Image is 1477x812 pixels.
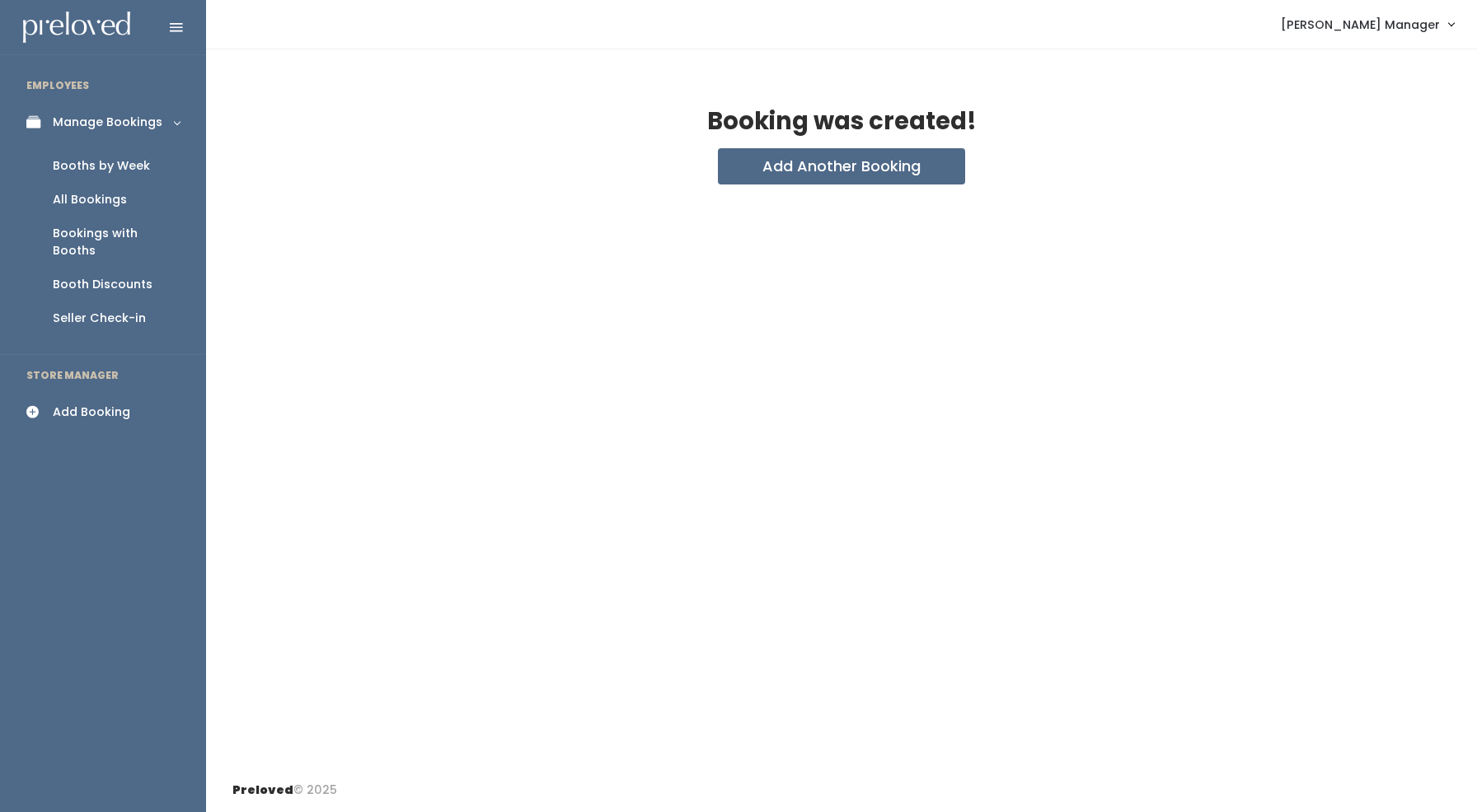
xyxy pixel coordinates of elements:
[1281,16,1440,34] span: [PERSON_NAME] Manager
[53,157,150,175] div: Booths by Week
[1264,7,1470,42] a: [PERSON_NAME] Manager
[53,191,127,208] div: All Bookings
[707,109,977,135] h2: Booking was created!
[53,276,152,293] div: Booth Discounts
[232,768,337,799] div: © 2025
[53,404,130,421] div: Add Booking
[53,114,162,131] div: Manage Bookings
[718,148,965,184] button: Add Another Booking
[232,782,293,798] span: Preloved
[23,12,130,44] img: preloved logo
[53,310,146,327] div: Seller Check-in
[53,225,180,259] div: Bookings with Booths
